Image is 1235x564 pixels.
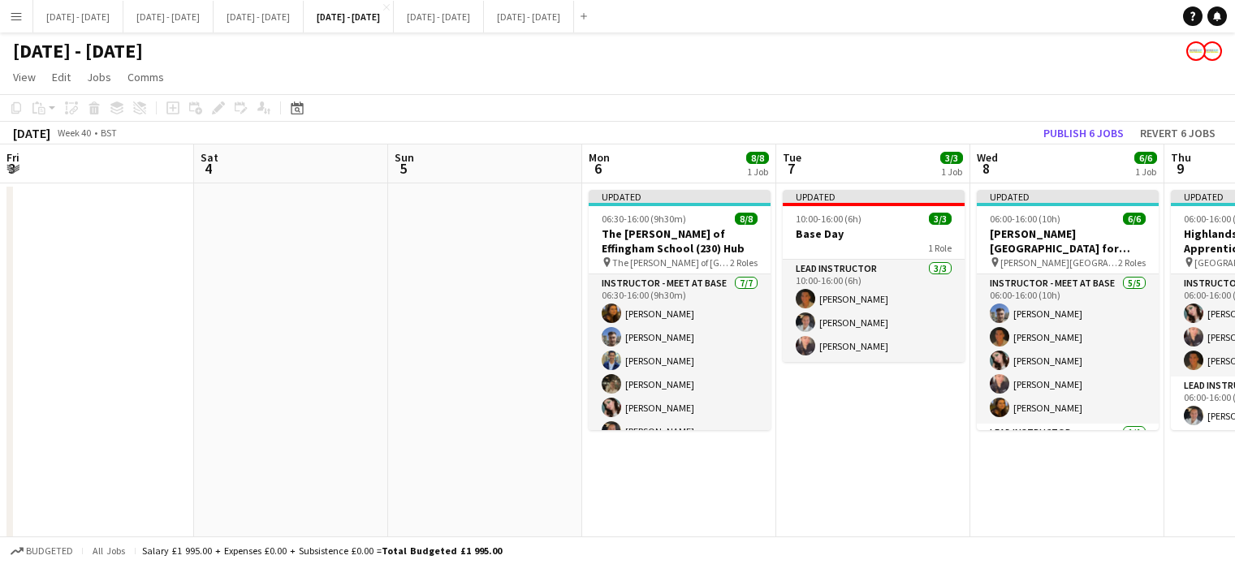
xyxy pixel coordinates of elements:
span: Thu [1171,150,1191,165]
span: Jobs [87,70,111,84]
span: 06:00-16:00 (10h) [990,213,1060,225]
span: Comms [127,70,164,84]
app-job-card: Updated06:30-16:00 (9h30m)8/8The [PERSON_NAME] of Effingham School (230) Hub The [PERSON_NAME] of... [589,190,771,430]
span: Mon [589,150,610,165]
button: Budgeted [8,542,76,560]
span: 3/3 [929,213,952,225]
app-card-role: Lead Instructor3/310:00-16:00 (6h)[PERSON_NAME][PERSON_NAME][PERSON_NAME] [783,260,965,362]
div: 1 Job [1135,166,1156,178]
div: Updated [783,190,965,203]
span: 3/3 [940,152,963,164]
span: 5 [392,159,414,178]
span: Tue [783,150,801,165]
h3: [PERSON_NAME][GEOGRAPHIC_DATA] for Boys (170) Hub (Half Day PM) [977,226,1159,256]
span: 8 [974,159,998,178]
span: 2 Roles [730,256,758,269]
button: [DATE] - [DATE] [304,1,394,32]
app-user-avatar: Programmes & Operations [1203,41,1222,61]
span: 6/6 [1123,213,1146,225]
span: 9 [1168,159,1191,178]
button: [DATE] - [DATE] [33,1,123,32]
div: [DATE] [13,125,50,141]
a: Comms [121,67,171,88]
span: 6/6 [1134,152,1157,164]
span: The [PERSON_NAME] of [GEOGRAPHIC_DATA] [612,256,730,269]
span: 6 [586,159,610,178]
span: [PERSON_NAME][GEOGRAPHIC_DATA] for Boys [1000,256,1118,269]
h3: Base Day [783,226,965,241]
span: 7 [780,159,801,178]
button: [DATE] - [DATE] [123,1,214,32]
span: All jobs [89,545,128,557]
app-card-role: Instructor - Meet at Base5/506:00-16:00 (10h)[PERSON_NAME][PERSON_NAME][PERSON_NAME][PERSON_NAME]... [977,274,1159,424]
button: [DATE] - [DATE] [214,1,304,32]
app-job-card: Updated10:00-16:00 (6h)3/3Base Day1 RoleLead Instructor3/310:00-16:00 (6h)[PERSON_NAME][PERSON_NA... [783,190,965,362]
app-user-avatar: Programmes & Operations [1186,41,1206,61]
div: BST [101,127,117,139]
button: [DATE] - [DATE] [484,1,574,32]
span: 8/8 [746,152,769,164]
span: 4 [198,159,218,178]
div: Salary £1 995.00 + Expenses £0.00 + Subsistence £0.00 = [142,545,502,557]
span: Sun [395,150,414,165]
a: Edit [45,67,77,88]
div: Updated [589,190,771,203]
button: [DATE] - [DATE] [394,1,484,32]
h3: The [PERSON_NAME] of Effingham School (230) Hub [589,226,771,256]
div: Updated [977,190,1159,203]
span: 10:00-16:00 (6h) [796,213,861,225]
span: 1 Role [928,242,952,254]
span: Budgeted [26,545,73,557]
app-job-card: Updated06:00-16:00 (10h)6/6[PERSON_NAME][GEOGRAPHIC_DATA] for Boys (170) Hub (Half Day PM) [PERSO... [977,190,1159,430]
a: Jobs [80,67,118,88]
span: 06:30-16:00 (9h30m) [602,213,686,225]
span: Total Budgeted £1 995.00 [382,545,502,557]
span: Sat [201,150,218,165]
button: Publish 6 jobs [1037,123,1130,144]
span: 3 [4,159,19,178]
span: Week 40 [54,127,94,139]
span: Fri [6,150,19,165]
span: 8/8 [735,213,758,225]
app-card-role: Lead Instructor1/1 [977,424,1159,479]
button: Revert 6 jobs [1134,123,1222,144]
div: 1 Job [941,166,962,178]
app-card-role: Instructor - Meet at Base7/706:30-16:00 (9h30m)[PERSON_NAME][PERSON_NAME][PERSON_NAME][PERSON_NAM... [589,274,771,471]
div: 1 Job [747,166,768,178]
span: View [13,70,36,84]
h1: [DATE] - [DATE] [13,39,143,63]
span: Edit [52,70,71,84]
a: View [6,67,42,88]
span: 2 Roles [1118,256,1146,269]
span: Wed [977,150,998,165]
